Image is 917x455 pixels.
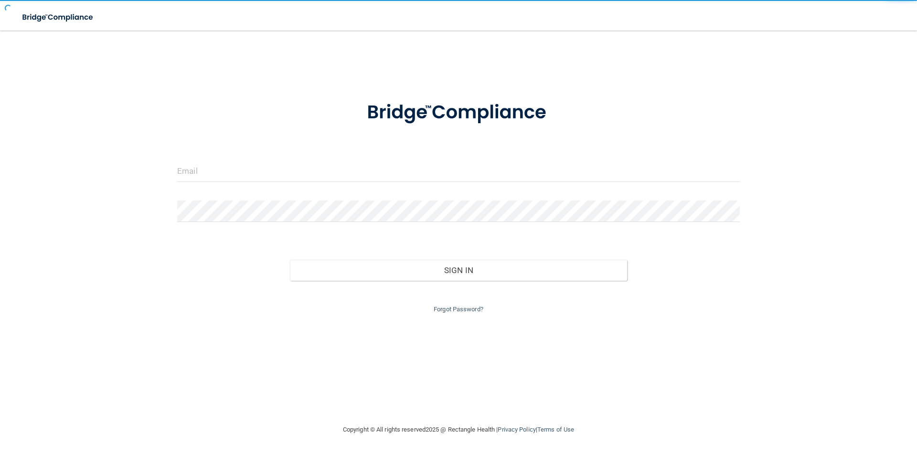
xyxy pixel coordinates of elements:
img: bridge_compliance_login_screen.278c3ca4.svg [347,88,570,138]
div: Copyright © All rights reserved 2025 @ Rectangle Health | | [284,414,633,445]
img: bridge_compliance_login_screen.278c3ca4.svg [14,8,102,27]
a: Forgot Password? [434,306,483,313]
button: Sign In [290,260,628,281]
a: Terms of Use [537,426,574,433]
input: Email [177,160,740,182]
a: Privacy Policy [498,426,535,433]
